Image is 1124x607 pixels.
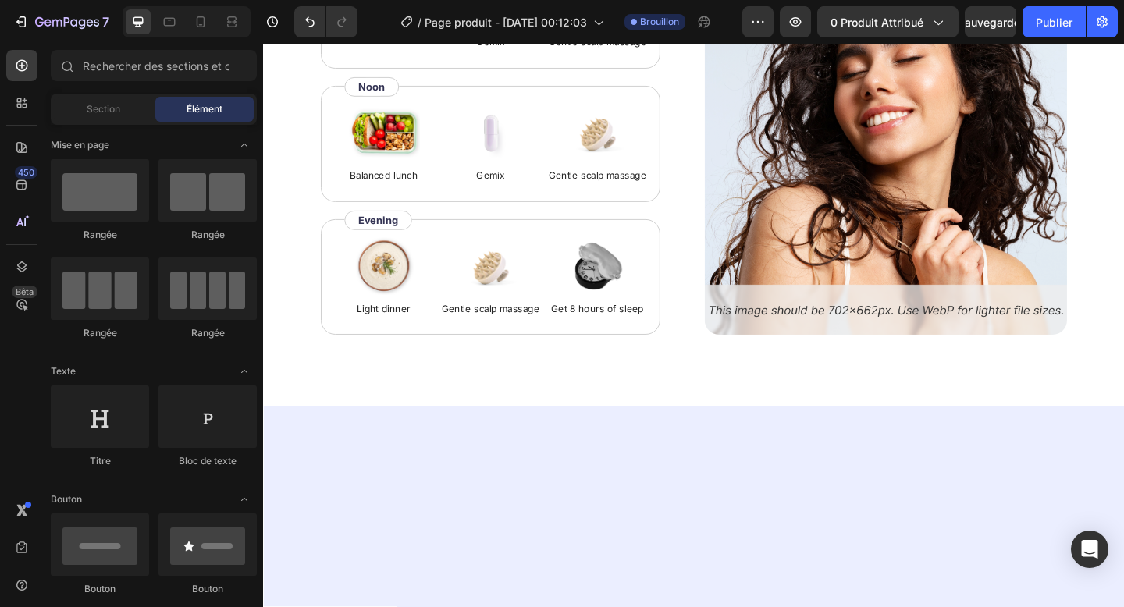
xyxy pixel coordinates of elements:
[418,16,421,29] font: /
[263,44,1124,607] iframe: Zone de conception
[310,281,417,296] p: Get 8 hours of sleep
[6,6,116,37] button: 7
[84,583,116,595] font: Bouton
[194,281,301,296] p: Gentle scalp massage
[187,103,222,115] font: Élément
[1071,531,1108,568] div: Ouvrir Intercom Messenger
[84,229,117,240] font: Rangée
[325,211,403,273] img: gempages_432750572815254551-dd57a29b-bb95-49fb-840b-0ae8d6eb9744.png
[294,6,357,37] div: Annuler/Rétablir
[425,16,587,29] font: Page produit - [DATE] 00:12:03
[51,139,109,151] font: Mise en page
[92,211,170,273] img: gempages_432750572815254551-51d9035e-2791-420b-9d71-54960938e820.png
[191,327,225,339] font: Rangée
[640,16,679,27] font: Brouillon
[1023,6,1086,37] button: Publier
[16,286,34,297] font: Bêta
[325,66,403,128] img: gempages_432750572815254551-7366c9b0-a301-4e0c-a0d2-117ba735d05f.png
[958,16,1024,29] font: Sauvegarder
[1036,16,1072,29] font: Publier
[90,455,111,467] font: Titre
[51,50,257,81] input: Rechercher des sections et des éléments
[191,229,225,240] font: Rangée
[310,136,417,151] p: Gentle scalp massage
[87,103,120,115] font: Section
[51,365,76,377] font: Texte
[103,39,133,55] p: Noon
[208,211,286,273] img: gempages_432750572815254551-7366c9b0-a301-4e0c-a0d2-117ba735d05f.png
[831,16,923,29] font: 0 produit attribué
[817,6,959,37] button: 0 produit attribué
[192,583,223,595] font: Bouton
[179,455,237,467] font: Bloc de texte
[232,133,257,158] span: Basculer pour ouvrir
[102,14,109,30] font: 7
[18,167,34,178] font: 450
[232,359,257,384] span: Basculer pour ouvrir
[232,487,257,512] span: Basculer pour ouvrir
[103,184,147,201] p: Evening
[77,281,184,296] p: Light dinner
[965,6,1016,37] button: Sauvegarder
[84,327,117,339] font: Rangée
[51,493,82,505] font: Bouton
